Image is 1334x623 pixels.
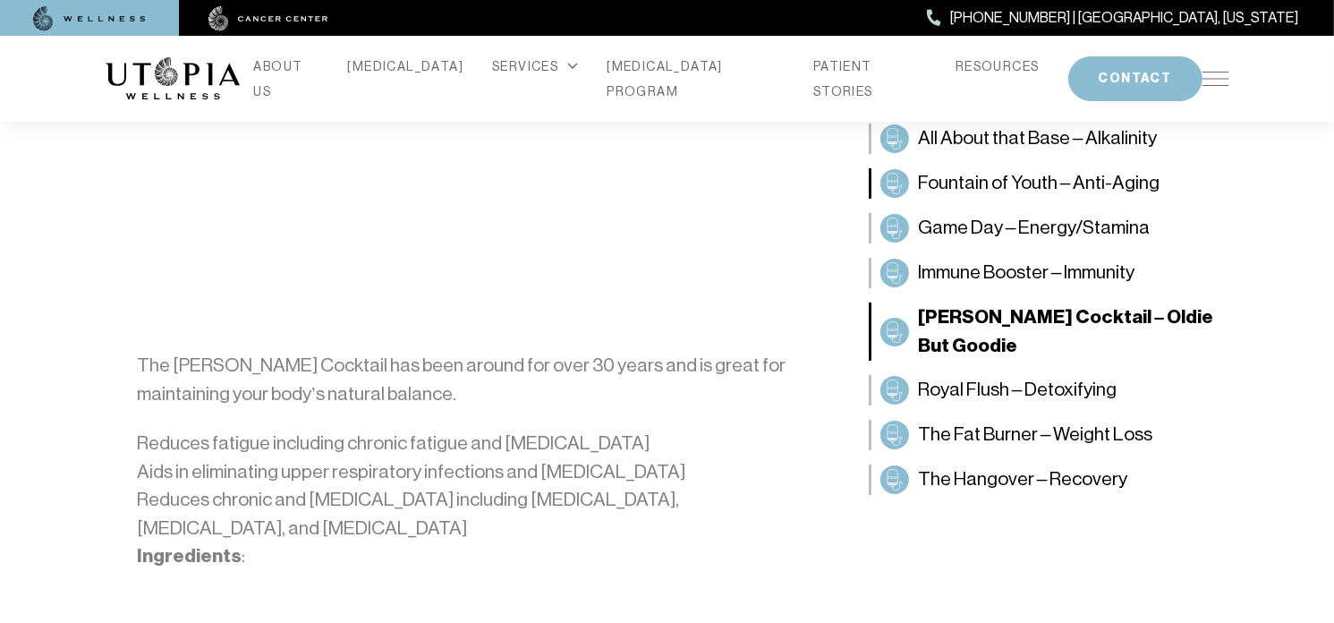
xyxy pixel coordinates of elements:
li: Aids in eliminating upper respiratory infections and [MEDICAL_DATA] [137,458,815,487]
img: Royal Flush – Detoxifying [884,380,905,401]
a: All About that Base – AlkalinityAll About that Base – Alkalinity [869,124,1229,154]
span: The Fat Burner – Weight Loss [918,421,1153,449]
li: Reduces fatigue including chronic fatigue and [MEDICAL_DATA] [137,430,815,458]
span: Game Day – Energy/Stamina [918,214,1151,243]
a: Fountain of Youth – Anti-AgingFountain of Youth – Anti-Aging [869,168,1229,199]
a: Game Day – Energy/StaminaGame Day – Energy/Stamina [869,213,1229,243]
img: Game Day – Energy/Stamina [884,218,905,239]
a: [PHONE_NUMBER] | [GEOGRAPHIC_DATA], [US_STATE] [927,6,1298,30]
img: The Hangover – Recovery [884,469,905,491]
a: Royal Flush – DetoxifyingRoyal Flush – Detoxifying [869,375,1229,405]
img: cancer center [208,6,328,31]
span: Royal Flush – Detoxifying [918,376,1117,405]
p: : [137,542,815,571]
div: SERVICES [492,54,578,79]
img: Immune Booster – Immunity [884,262,905,284]
a: The Fat Burner – Weight LossThe Fat Burner – Weight Loss [869,420,1229,450]
span: Immune Booster – Immunity [918,259,1135,287]
span: Fountain of Youth – Anti-Aging [918,169,1160,198]
a: PATIENT STORIES [813,54,927,104]
a: Myer’s Cocktail – Oldie But Goodie[PERSON_NAME] Cocktail – Oldie But Goodie [869,303,1229,361]
img: All About that Base – Alkalinity [884,128,905,149]
a: [MEDICAL_DATA] [348,54,464,79]
span: [PHONE_NUMBER] | [GEOGRAPHIC_DATA], [US_STATE] [950,6,1298,30]
img: wellness [33,6,146,31]
a: Immune Booster – ImmunityImmune Booster – Immunity [869,258,1229,288]
a: ABOUT US [254,54,319,104]
a: The Hangover – RecoveryThe Hangover – Recovery [869,465,1229,495]
a: [MEDICAL_DATA] PROGRAM [607,54,785,104]
span: [PERSON_NAME] Cocktail – Oldie But Goodie [918,303,1220,360]
img: icon-hamburger [1202,72,1229,86]
img: The Fat Burner – Weight Loss [884,424,905,446]
li: Reduces chronic and [MEDICAL_DATA] including [MEDICAL_DATA], [MEDICAL_DATA], and [MEDICAL_DATA] [137,486,815,542]
a: RESOURCES [956,54,1040,79]
span: The Hangover – Recovery [918,465,1128,494]
img: logo [106,57,240,100]
strong: Ingredients [137,544,242,568]
img: Fountain of Youth – Anti-Aging [884,173,905,194]
span: All About that Base – Alkalinity [918,124,1158,153]
p: The [PERSON_NAME] Cocktail has been around for over 30 years and is great for maintaining your bo... [137,352,815,408]
button: CONTACT [1068,56,1202,101]
img: Myer’s Cocktail – Oldie But Goodie [884,321,905,343]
